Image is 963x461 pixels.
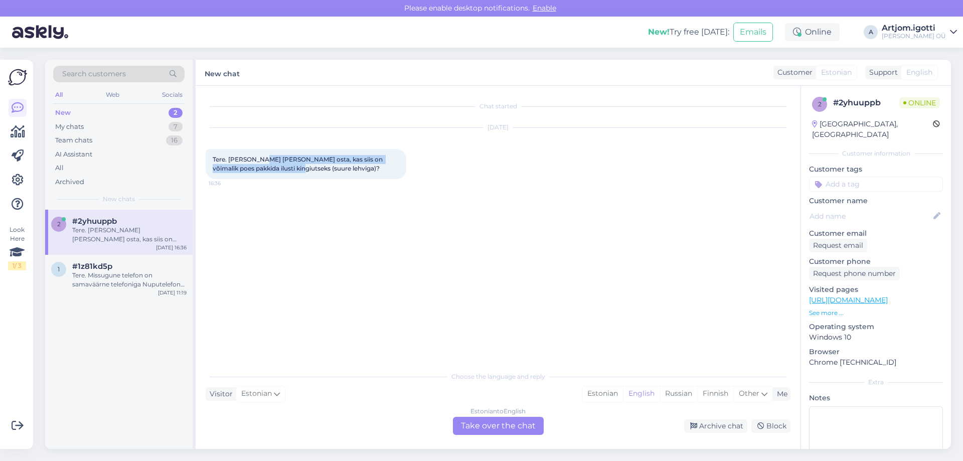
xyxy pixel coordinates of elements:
div: Team chats [55,135,92,145]
div: Tere. Missugune telefon on samaväärne telefoniga Nuputelefon Nokia 3310 (2017), 16 MB, punane [72,271,187,289]
div: Try free [DATE]: [648,26,729,38]
p: Customer phone [809,256,943,267]
span: Online [899,97,940,108]
p: Browser [809,347,943,357]
button: Emails [733,23,773,42]
div: Look Here [8,225,26,270]
div: Customer [773,67,813,78]
span: New chats [103,195,135,204]
p: See more ... [809,309,943,318]
div: 7 [169,122,183,132]
div: Finnish [697,386,733,401]
div: Socials [160,88,185,101]
div: [DATE] [206,123,790,132]
div: Customer information [809,149,943,158]
span: Estonian [241,388,272,399]
a: [URL][DOMAIN_NAME] [809,295,888,304]
div: A [864,25,878,39]
img: Askly Logo [8,68,27,87]
div: [DATE] 16:36 [156,244,187,251]
div: Archive chat [684,419,747,433]
div: Request email [809,239,867,252]
p: Customer name [809,196,943,206]
input: Add name [810,211,931,222]
div: AI Assistant [55,149,92,160]
span: Tere. [PERSON_NAME] [PERSON_NAME] osta, kas siis on võimalik poes pakkida ilusti kingiutseks (suu... [213,156,384,172]
p: Notes [809,393,943,403]
div: Chat started [206,102,790,111]
div: Block [751,419,790,433]
div: [PERSON_NAME] OÜ [882,32,946,40]
div: Artjom.igotti [882,24,946,32]
div: Estonian to English [470,407,526,416]
span: Other [739,389,759,398]
p: Customer tags [809,164,943,175]
span: Estonian [821,67,852,78]
span: Search customers [62,69,126,79]
div: Extra [809,378,943,387]
b: New! [648,27,670,37]
span: English [906,67,932,78]
div: Estonian [582,386,623,401]
div: Russian [660,386,697,401]
p: Customer email [809,228,943,239]
a: Artjom.igotti[PERSON_NAME] OÜ [882,24,957,40]
span: 16:36 [209,180,246,187]
div: 1 / 3 [8,261,26,270]
p: Chrome [TECHNICAL_ID] [809,357,943,368]
span: #2yhuuppb [72,217,117,226]
div: Request phone number [809,267,900,280]
div: Web [104,88,121,101]
div: Visitor [206,389,233,399]
div: My chats [55,122,84,132]
div: Online [785,23,840,41]
div: Me [773,389,787,399]
div: 2 [169,108,183,118]
span: Enable [530,4,559,13]
span: 2 [818,100,822,108]
div: All [55,163,64,173]
div: [GEOGRAPHIC_DATA], [GEOGRAPHIC_DATA] [812,119,933,140]
input: Add a tag [809,177,943,192]
div: Take over the chat [453,417,544,435]
div: Tere. [PERSON_NAME] [PERSON_NAME] osta, kas siis on võimalik poes pakkida ilusti kingiutseks (suu... [72,226,187,244]
div: 16 [166,135,183,145]
div: Archived [55,177,84,187]
div: New [55,108,71,118]
div: [DATE] 11:19 [158,289,187,296]
div: All [53,88,65,101]
div: Choose the language and reply [206,372,790,381]
p: Visited pages [809,284,943,295]
span: 2 [57,220,61,228]
label: New chat [205,66,240,79]
div: # 2yhuuppb [833,97,899,109]
p: Windows 10 [809,332,943,343]
p: Operating system [809,322,943,332]
span: #1z81kd5p [72,262,112,271]
div: Support [865,67,898,78]
span: 1 [58,265,60,273]
div: English [623,386,660,401]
